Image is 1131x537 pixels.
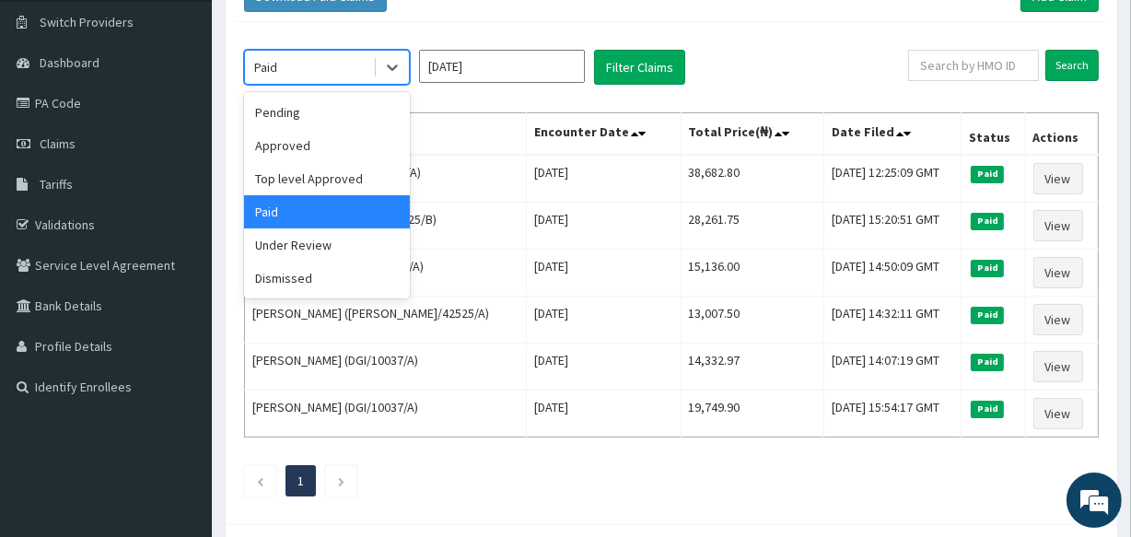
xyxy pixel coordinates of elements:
td: 38,682.80 [681,155,823,203]
th: Encounter Date [527,113,682,156]
td: [DATE] 12:25:09 GMT [823,155,962,203]
a: View [1033,304,1083,335]
input: Search [1045,50,1099,81]
span: Paid [971,307,1004,323]
td: [DATE] [527,391,682,438]
button: Filter Claims [594,50,685,85]
a: View [1033,210,1083,241]
a: View [1033,351,1083,382]
span: We're online! [107,155,254,341]
td: 15,136.00 [681,250,823,297]
span: Paid [971,166,1004,182]
span: Paid [971,260,1004,276]
div: Paid [244,195,410,228]
div: Chat with us now [96,103,309,127]
td: 13,007.50 [681,297,823,344]
div: Pending [244,96,410,129]
span: Tariffs [40,176,73,193]
th: Date Filed [823,113,962,156]
a: View [1033,257,1083,288]
td: 28,261.75 [681,203,823,250]
td: [DATE] 14:07:19 GMT [823,344,962,391]
th: Status [962,113,1025,156]
th: Actions [1025,113,1098,156]
a: Previous page [256,473,264,489]
td: [PERSON_NAME] ([PERSON_NAME]/42525/A) [245,297,527,344]
textarea: Type your message and hit 'Enter' [9,349,351,414]
span: Paid [971,213,1004,229]
td: 14,332.97 [681,344,823,391]
td: [DATE] [527,297,682,344]
a: View [1033,398,1083,429]
span: Switch Providers [40,14,134,30]
td: [DATE] [527,203,682,250]
div: Paid [254,58,277,76]
th: Total Price(₦) [681,113,823,156]
div: Dismissed [244,262,410,295]
td: [PERSON_NAME] (DGI/10037/A) [245,344,527,391]
span: Claims [40,135,76,152]
td: [DATE] 14:32:11 GMT [823,297,962,344]
div: Top level Approved [244,162,410,195]
td: [DATE] [527,250,682,297]
a: Next page [337,473,345,489]
td: [DATE] 15:20:51 GMT [823,203,962,250]
td: [DATE] 15:54:17 GMT [823,391,962,438]
td: 19,749.90 [681,391,823,438]
input: Search by HMO ID [908,50,1039,81]
span: Dashboard [40,54,99,71]
div: Minimize live chat window [302,9,346,53]
span: Paid [971,354,1004,370]
td: [DATE] [527,344,682,391]
span: Paid [971,401,1004,417]
div: Under Review [244,228,410,262]
td: [DATE] 14:50:09 GMT [823,250,962,297]
img: d_794563401_company_1708531726252_794563401 [34,92,75,138]
a: View [1033,163,1083,194]
td: [DATE] [527,155,682,203]
td: [PERSON_NAME] (DGI/10037/A) [245,391,527,438]
a: Page 1 is your current page [297,473,304,489]
div: Approved [244,129,410,162]
input: Select Month and Year [419,50,585,83]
